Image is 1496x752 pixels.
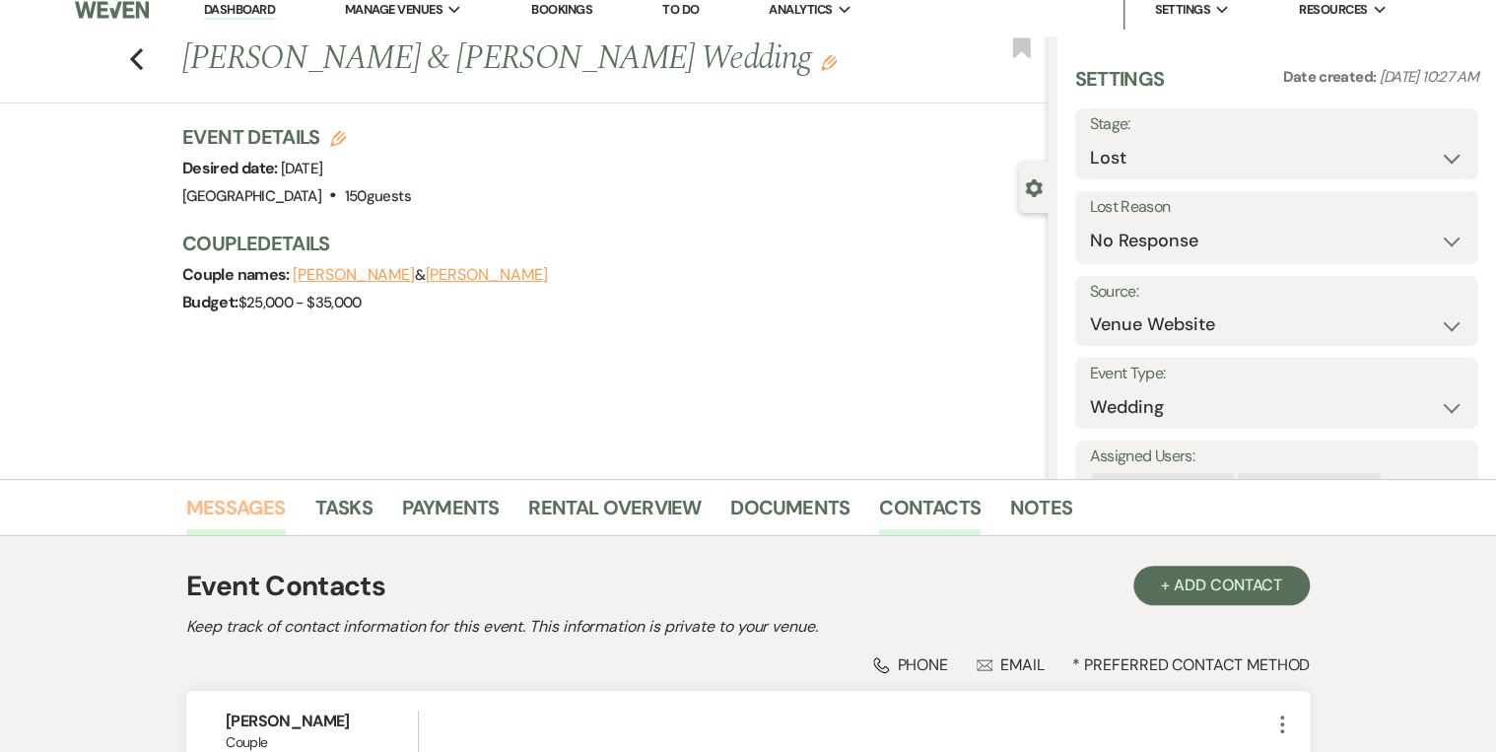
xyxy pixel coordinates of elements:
[1092,473,1213,502] div: [PERSON_NAME]
[1090,110,1463,139] label: Stage:
[182,230,1028,257] h3: Couple Details
[662,1,699,18] a: To Do
[281,159,322,178] span: [DATE]
[186,566,385,607] h1: Event Contacts
[1133,566,1310,605] button: + Add Contact
[204,1,275,20] a: Dashboard
[182,186,321,206] span: [GEOGRAPHIC_DATA]
[1283,67,1380,87] span: Date created:
[1090,443,1463,471] label: Assigned Users:
[226,711,418,732] h6: [PERSON_NAME]
[977,654,1045,675] div: Email
[1025,177,1043,196] button: Close lead details
[528,492,701,535] a: Rental Overview
[315,492,373,535] a: Tasks
[182,264,293,285] span: Couple names:
[186,492,286,535] a: Messages
[873,654,948,675] div: Phone
[182,158,281,178] span: Desired date:
[821,53,837,71] button: Edit
[182,292,238,312] span: Budget:
[879,492,981,535] a: Contacts
[186,615,1310,639] h2: Keep track of contact information for this event. This information is private to your venue.
[182,35,866,83] h1: [PERSON_NAME] & [PERSON_NAME] Wedding
[238,293,362,312] span: $25,000 - $35,000
[402,492,500,535] a: Payments
[293,265,547,285] span: &
[1010,492,1072,535] a: Notes
[293,267,415,283] button: [PERSON_NAME]
[186,654,1310,675] div: * Preferred Contact Method
[182,123,411,151] h3: Event Details
[531,1,592,18] a: Bookings
[1090,278,1463,307] label: Source:
[730,492,850,535] a: Documents
[425,267,547,283] button: [PERSON_NAME]
[345,186,411,206] span: 150 guests
[1090,360,1463,388] label: Event Type:
[1090,193,1463,222] label: Lost Reason
[1238,473,1359,502] div: [PERSON_NAME]
[1380,67,1478,87] span: [DATE] 10:27 AM
[1075,65,1165,108] h3: Settings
